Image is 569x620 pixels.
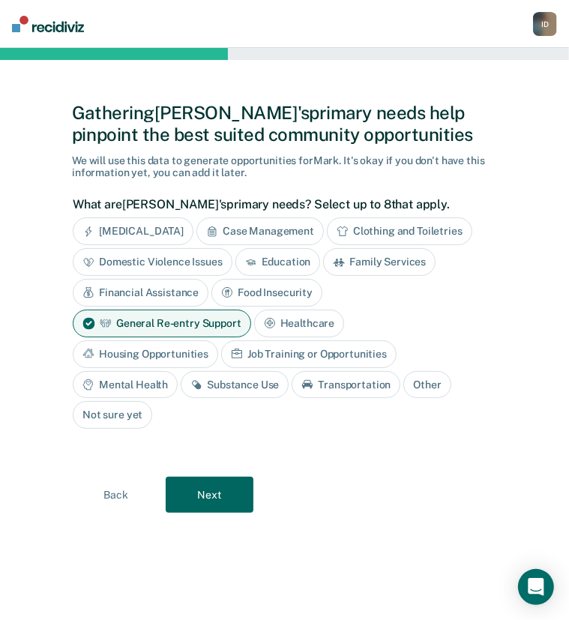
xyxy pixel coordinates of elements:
[211,279,322,307] div: Food Insecurity
[73,197,489,211] label: What are [PERSON_NAME]'s primary needs? Select up to 8 that apply.
[73,217,193,245] div: [MEDICAL_DATA]
[323,248,436,276] div: Family Services
[327,217,472,245] div: Clothing and Toiletries
[73,310,251,337] div: General Re-entry Support
[73,401,152,429] div: Not sure yet
[72,477,160,513] button: Back
[533,12,557,36] div: I D
[73,371,178,399] div: Mental Health
[235,248,321,276] div: Education
[72,102,497,145] div: Gathering [PERSON_NAME]'s primary needs help pinpoint the best suited community opportunities
[73,340,218,368] div: Housing Opportunities
[254,310,345,337] div: Healthcare
[73,279,208,307] div: Financial Assistance
[518,569,554,605] div: Open Intercom Messenger
[196,217,324,245] div: Case Management
[166,477,253,513] button: Next
[12,16,84,32] img: Recidiviz
[403,371,451,399] div: Other
[292,371,400,399] div: Transportation
[73,248,232,276] div: Domestic Violence Issues
[72,154,497,180] div: We will use this data to generate opportunities for Mark . It's okay if you don't have this infor...
[221,340,397,368] div: Job Training or Opportunities
[181,371,289,399] div: Substance Use
[533,12,557,36] button: ID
